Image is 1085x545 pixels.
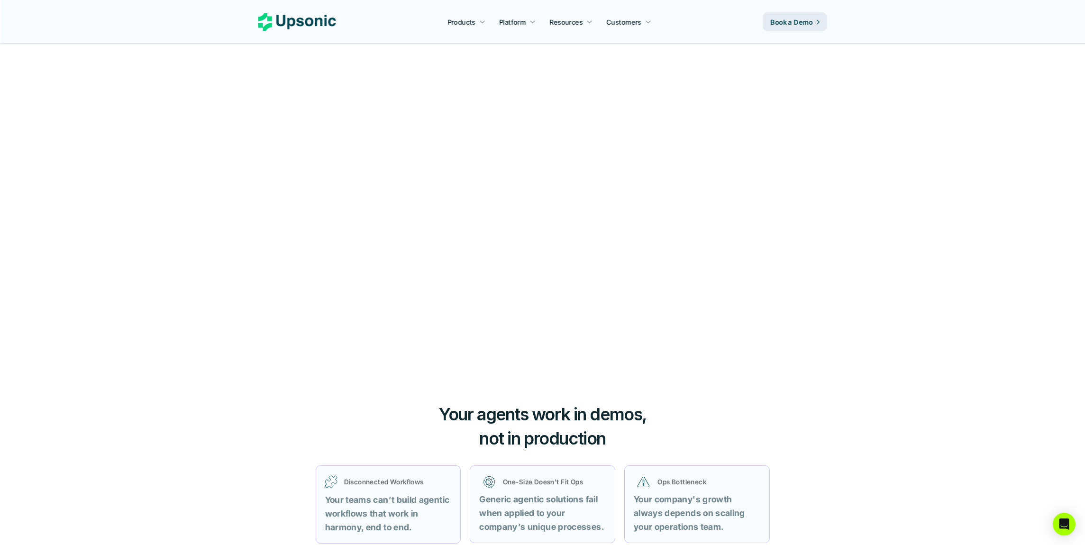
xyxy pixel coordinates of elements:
div: Open Intercom Messenger [1053,513,1076,536]
a: Products [442,13,491,30]
span: not in production [479,428,606,449]
h2: Agentic AI Platform for FinTech Operations [379,81,706,153]
p: Products [447,17,475,27]
p: Customers [607,17,642,27]
p: Book a Demo [771,17,813,27]
strong: Your company's growth always depends on scaling your operations team. [634,494,747,532]
strong: Generic agentic solutions fail when applied to your company’s unique processes. [479,494,604,532]
p: Ops Bottleneck [657,477,756,487]
p: From onboarding to compliance to settlement to autonomous control. Work with %82 more efficiency ... [389,175,696,205]
p: One-Size Doesn’t Fit Ops [503,477,602,487]
p: Disconnected Workflows [344,477,452,487]
strong: Your teams can’t build agentic workflows that work in harmony, end to end. [325,495,452,532]
p: Resources [550,17,583,27]
a: Book a Demo [763,12,827,31]
p: Platform [499,17,526,27]
p: Book a Demo [514,235,564,252]
a: Book a Demo [502,229,583,258]
span: Your agents work in demos, [438,404,647,425]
